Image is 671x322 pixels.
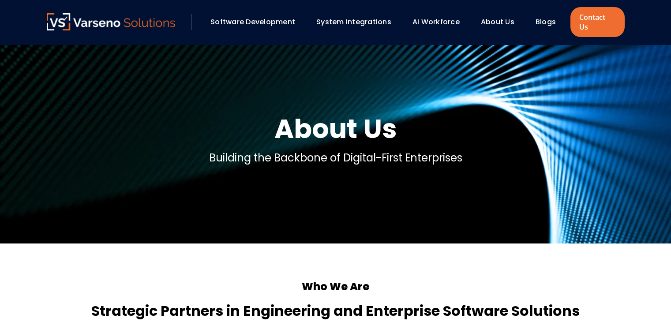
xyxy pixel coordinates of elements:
[536,17,556,27] a: Blogs
[47,300,625,322] h4: Strategic Partners in Engineering and Enterprise Software Solutions
[47,13,176,30] img: Varseno Solutions – Product Engineering & IT Services
[476,15,527,30] div: About Us
[570,7,624,37] a: Contact Us
[481,17,514,27] a: About Us
[312,15,404,30] div: System Integrations
[47,279,625,295] h5: Who We Are
[274,111,397,146] h1: About Us
[316,17,391,27] a: System Integrations
[47,13,176,31] a: Varseno Solutions – Product Engineering & IT Services
[206,15,307,30] div: Software Development
[531,15,568,30] div: Blogs
[412,17,460,27] a: AI Workforce
[210,17,295,27] a: Software Development
[209,150,462,166] p: Building the Backbone of Digital-First Enterprises
[408,15,472,30] div: AI Workforce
